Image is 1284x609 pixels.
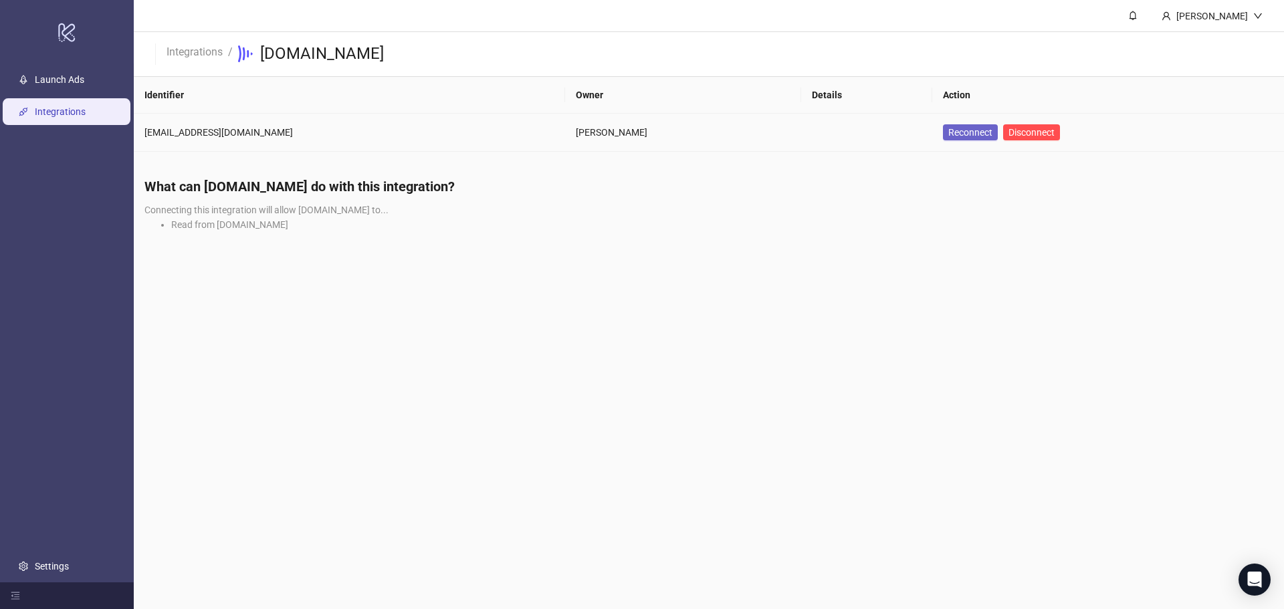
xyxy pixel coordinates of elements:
a: Settings [35,561,69,572]
a: Launch Ads [35,74,84,85]
th: Owner [565,77,801,114]
th: Details [801,77,932,114]
span: down [1253,11,1263,21]
span: user [1162,11,1171,21]
span: Connecting this integration will allow [DOMAIN_NAME] to... [144,205,389,215]
div: [PERSON_NAME] [576,125,790,140]
span: menu-fold [11,591,20,600]
div: [PERSON_NAME] [1171,9,1253,23]
div: Open Intercom Messenger [1239,564,1271,596]
th: Identifier [134,77,565,114]
h4: What can [DOMAIN_NAME] do with this integration? [144,177,1273,196]
a: Reconnect [943,124,998,140]
li: / [228,43,233,65]
span: Reconnect [948,125,992,140]
div: [EMAIL_ADDRESS][DOMAIN_NAME] [144,125,554,140]
span: Disconnect [1008,127,1055,138]
a: Integrations [164,43,225,58]
h3: [DOMAIN_NAME] [260,43,384,65]
span: bell [1128,11,1138,20]
li: Read from [DOMAIN_NAME] [171,217,1273,232]
th: Action [932,77,1284,114]
svg: Frame.io Logo [238,45,255,62]
button: Disconnect [1003,124,1060,140]
a: Integrations [35,106,86,117]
